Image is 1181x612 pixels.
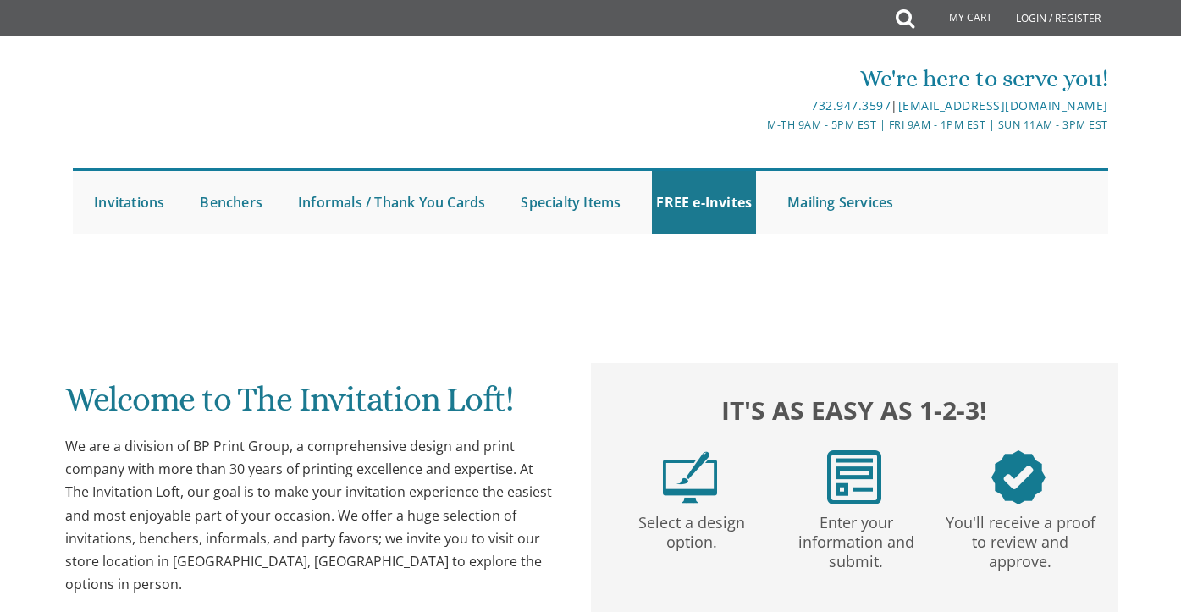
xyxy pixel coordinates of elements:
[777,504,935,572] p: Enter your information and submit.
[783,171,897,234] a: Mailing Services
[941,504,1099,572] p: You'll receive a proof to review and approve.
[419,96,1108,116] div: |
[608,391,1101,429] h2: It's as easy as 1-2-3!
[419,62,1108,96] div: We're here to serve you!
[65,381,558,431] h1: Welcome to The Invitation Loft!
[294,171,489,234] a: Informals / Thank You Cards
[811,97,891,113] a: 732.947.3597
[991,450,1046,504] img: step3.png
[516,171,625,234] a: Specialty Items
[663,450,717,504] img: step1.png
[913,2,1004,36] a: My Cart
[827,450,881,504] img: step2.png
[652,171,756,234] a: FREE e-Invites
[196,171,267,234] a: Benchers
[419,116,1108,134] div: M-Th 9am - 5pm EST | Fri 9am - 1pm EST | Sun 11am - 3pm EST
[90,171,168,234] a: Invitations
[65,435,558,596] div: We are a division of BP Print Group, a comprehensive design and print company with more than 30 y...
[898,97,1108,113] a: [EMAIL_ADDRESS][DOMAIN_NAME]
[613,504,770,552] p: Select a design option.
